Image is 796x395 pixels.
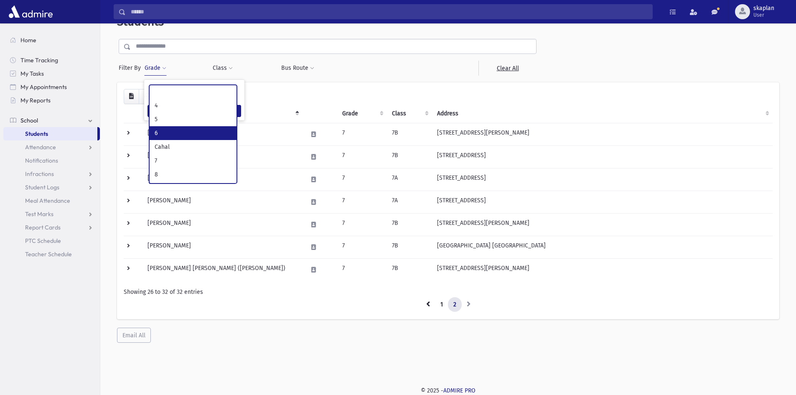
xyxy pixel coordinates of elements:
a: My Appointments [3,80,100,94]
button: Class [212,61,233,76]
td: [STREET_ADDRESS] [432,191,773,213]
td: [PERSON_NAME] [142,168,303,191]
button: Print [139,89,155,104]
li: 5 [150,112,237,126]
span: Students [25,130,48,138]
a: Time Tracking [3,54,100,67]
span: Attendance [25,143,56,151]
a: Teacher Schedule [3,247,100,261]
td: [PERSON_NAME] [142,123,303,145]
td: [STREET_ADDRESS] [432,145,773,168]
td: 7B [387,236,432,258]
td: [STREET_ADDRESS][PERSON_NAME] [432,213,773,236]
img: AdmirePro [7,3,55,20]
a: Student Logs [3,181,100,194]
td: 7 [337,145,387,168]
td: [STREET_ADDRESS][PERSON_NAME] [432,123,773,145]
span: Time Tracking [20,56,58,64]
span: skaplan [753,5,774,12]
button: Filter [148,105,241,117]
a: School [3,114,100,127]
td: 7 [337,168,387,191]
th: Student: activate to sort column descending [142,104,303,123]
span: Teacher Schedule [25,250,72,258]
td: [STREET_ADDRESS] [432,168,773,191]
td: 7B [387,213,432,236]
a: My Reports [3,94,100,107]
span: Notifications [25,157,58,164]
div: © 2025 - [114,386,783,395]
div: Showing 26 to 32 of 32 entries [124,288,773,296]
a: Home [3,33,100,47]
a: Students [3,127,97,140]
a: 2 [448,297,462,312]
span: School [20,117,38,124]
button: CSV [124,89,139,104]
td: [GEOGRAPHIC_DATA] [GEOGRAPHIC_DATA] [432,236,773,258]
a: Attendance [3,140,100,154]
li: Cahal [150,140,237,154]
td: 7 [337,236,387,258]
span: Home [20,36,36,44]
td: [STREET_ADDRESS][PERSON_NAME] [432,258,773,281]
a: Notifications [3,154,100,167]
td: [PERSON_NAME] [142,145,303,168]
td: [PERSON_NAME] [142,236,303,258]
a: PTC Schedule [3,234,100,247]
li: 6 [150,126,237,140]
span: Filter By [119,64,144,72]
td: 7B [387,123,432,145]
li: 4 [150,99,237,112]
span: User [753,12,774,18]
a: Meal Attendance [3,194,100,207]
td: [PERSON_NAME] [142,213,303,236]
span: PTC Schedule [25,237,61,245]
span: Test Marks [25,210,53,218]
td: [PERSON_NAME] [PERSON_NAME] ([PERSON_NAME]) [142,258,303,281]
a: ADMIRE PRO [443,387,476,394]
a: 1 [435,297,448,312]
button: Bus Route [281,61,315,76]
span: My Tasks [20,70,44,77]
button: Email All [117,328,151,343]
td: 7 [337,258,387,281]
span: Infractions [25,170,54,178]
span: My Appointments [20,83,67,91]
li: 8 [150,168,237,181]
td: 7 [337,123,387,145]
li: 7 [150,154,237,168]
li: 9 [150,181,237,195]
th: Class: activate to sort column ascending [387,104,432,123]
a: Infractions [3,167,100,181]
a: Clear All [478,61,537,76]
td: 7B [387,145,432,168]
a: Report Cards [3,221,100,234]
td: 7A [387,191,432,213]
a: My Tasks [3,67,100,80]
span: Meal Attendance [25,197,70,204]
input: Search [126,4,652,19]
button: Grade [144,61,167,76]
td: 7 [337,191,387,213]
span: Report Cards [25,224,61,231]
th: Grade: activate to sort column ascending [337,104,387,123]
td: [PERSON_NAME] [142,191,303,213]
span: Student Logs [25,183,59,191]
a: Test Marks [3,207,100,221]
td: 7A [387,168,432,191]
span: My Reports [20,97,51,104]
th: Address: activate to sort column ascending [432,104,773,123]
td: 7 [337,213,387,236]
td: 7B [387,258,432,281]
